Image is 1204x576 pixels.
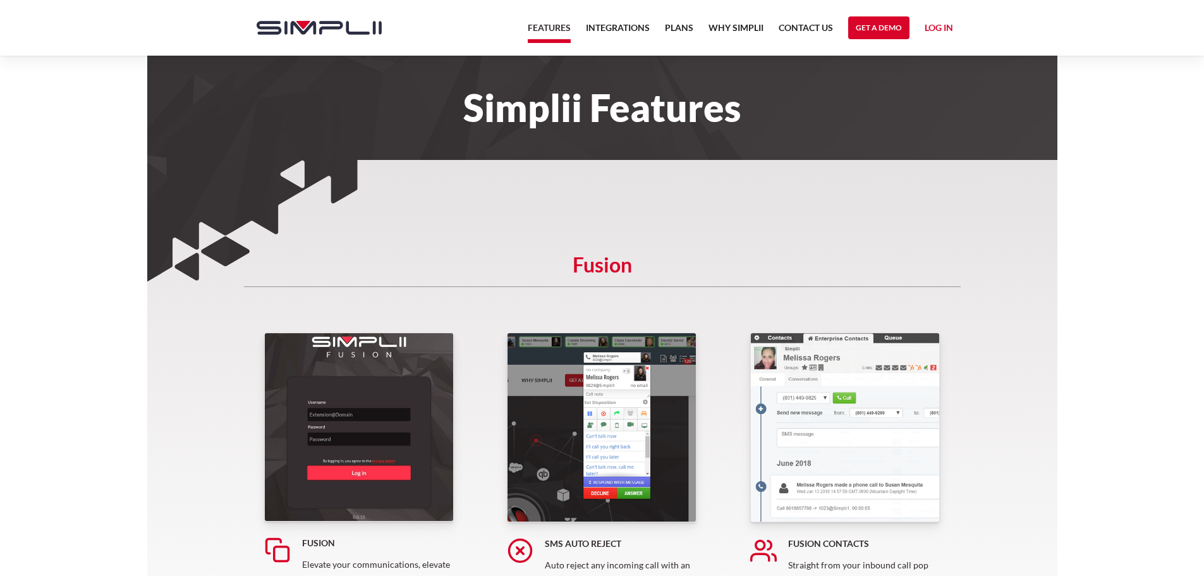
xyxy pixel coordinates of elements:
a: Features [528,20,571,43]
img: Simplii [257,21,382,35]
a: Log in [925,20,953,39]
h5: SMS Auto Reject [545,537,696,550]
a: Get a Demo [848,16,909,39]
h5: Fusion Contacts [788,537,940,550]
a: Why Simplii [708,20,763,43]
h1: Simplii Features [244,94,961,121]
a: Integrations [586,20,650,43]
a: Contact US [779,20,833,43]
h5: Fusion [302,537,454,549]
h5: Fusion [244,259,961,287]
a: Plans [665,20,693,43]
